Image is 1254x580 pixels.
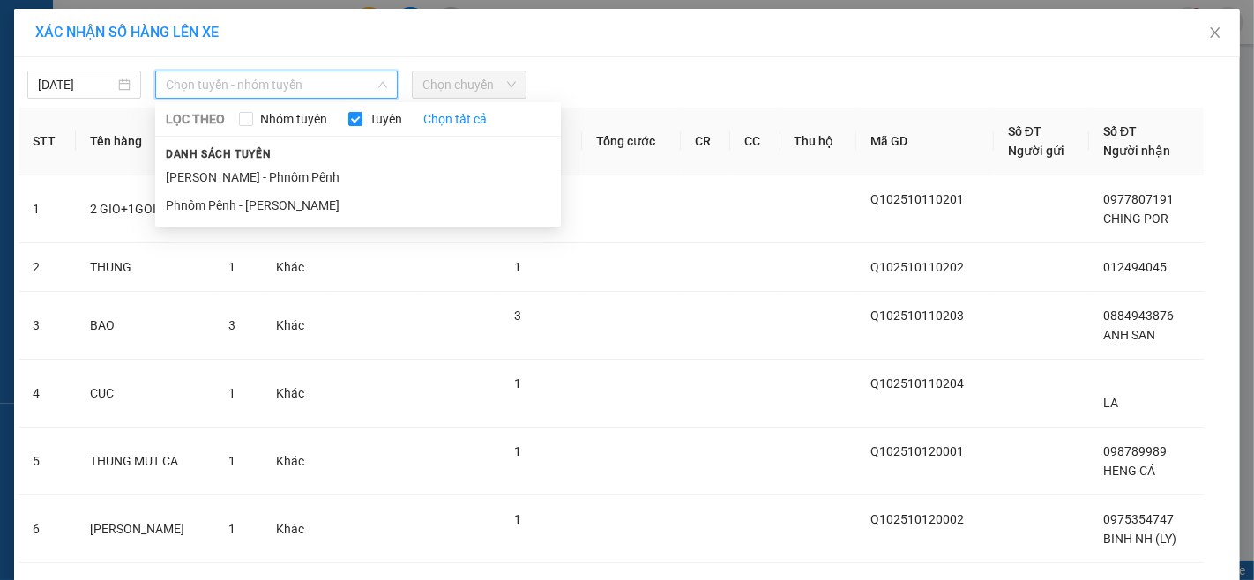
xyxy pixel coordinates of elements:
li: VP Quận 10 [9,75,122,94]
td: THUNG [76,243,214,292]
span: 1 [514,512,521,526]
input: 12/10/2025 [38,75,115,94]
span: 3 [228,318,235,332]
span: environment [122,98,134,110]
td: Khác [262,243,325,292]
span: Số ĐT [1103,124,1137,138]
span: Nhóm tuyến [253,109,334,129]
span: 0975354747 [1103,512,1174,526]
span: 3 [514,309,521,323]
span: Q102510120001 [870,444,964,458]
td: Khác [262,360,325,428]
span: environment [9,98,21,110]
span: 012494045 [1103,260,1167,274]
span: Số ĐT [1008,124,1041,138]
td: CUC [76,360,214,428]
th: Tổng cước [582,108,681,175]
li: [PERSON_NAME] - Phnôm Pênh [155,163,561,191]
span: XÁC NHẬN SỐ HÀNG LÊN XE [35,24,219,41]
span: Danh sách tuyến [155,146,281,162]
span: ANH SAN [1103,328,1155,342]
span: 1 [228,386,235,400]
span: Q102510110202 [870,260,964,274]
td: 2 GIO+1GOI····· [76,175,214,243]
li: Phnôm Pênh - [PERSON_NAME] [155,191,561,219]
span: Chọn tuyến - nhóm tuyến [166,71,387,98]
span: LỌC THEO [166,109,225,129]
span: Q102510110201 [870,192,964,206]
span: 1 [514,376,521,390]
span: BINH NH (LY) [1103,532,1176,546]
span: down [377,79,388,90]
span: 1 [514,260,521,274]
span: Q102510120002 [870,512,964,526]
span: Người gửi [1008,144,1064,158]
th: STT [19,108,76,175]
b: [STREET_ADDRESS] [122,116,232,130]
span: Tuyến [362,109,409,129]
span: 0884943876 [1103,309,1174,323]
td: BAO [76,292,214,360]
td: 4 [19,360,76,428]
th: Tên hàng [76,108,214,175]
td: 6 [19,495,76,563]
th: Mã GD [856,108,994,175]
td: Khác [262,428,325,495]
td: Khác [262,495,325,563]
th: CR [681,108,730,175]
th: CC [730,108,780,175]
td: [PERSON_NAME] [76,495,214,563]
li: [PERSON_NAME] [9,9,256,42]
td: Khác [262,292,325,360]
b: [STREET_ADDRESS] [9,116,119,130]
th: Thu hộ [780,108,857,175]
span: 1 [514,444,521,458]
td: 3 [19,292,76,360]
span: HENG CÁ [1103,464,1155,478]
span: close [1208,26,1222,40]
button: Close [1191,9,1240,58]
span: 098789989 [1103,444,1167,458]
td: 2 [19,243,76,292]
span: 1 [228,522,235,536]
span: Chọn chuyến [422,71,515,98]
span: Q102510110203 [870,309,964,323]
a: Chọn tất cả [423,109,487,129]
span: Người nhận [1103,144,1170,158]
td: 1 [19,175,76,243]
span: Q102510110204 [870,376,964,390]
span: LA [1103,396,1118,410]
li: VP Phnôm Pênh [122,75,235,94]
span: 0977807191 [1103,192,1174,206]
td: THUNG MUT CA [76,428,214,495]
span: CHING POR [1103,212,1168,226]
span: 1 [228,260,235,274]
span: 1 [228,454,235,468]
td: 5 [19,428,76,495]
